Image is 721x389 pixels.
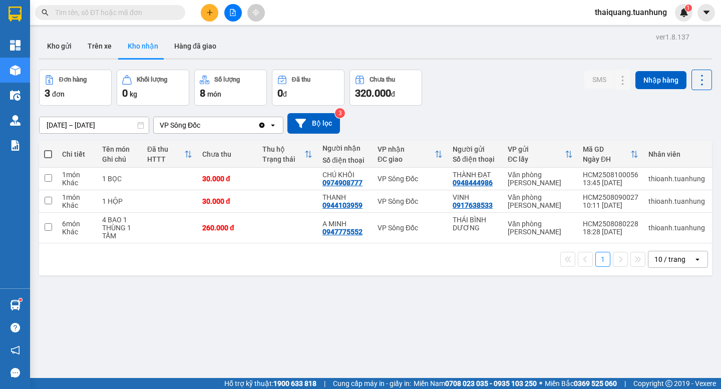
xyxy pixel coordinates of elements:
[269,121,277,129] svg: open
[55,7,173,18] input: Tìm tên, số ĐT hoặc mã đơn
[258,121,266,129] svg: Clear value
[322,144,368,152] div: Người nhận
[287,113,340,134] button: Bộ lọc
[648,175,705,183] div: thioanh.tuanhung
[201,4,218,22] button: plus
[349,70,422,106] button: Chưa thu320.000đ
[257,141,317,168] th: Toggle SortBy
[453,171,498,179] div: THÀNH ĐẠT
[453,216,498,232] div: THÁI BÌNH DƯƠNG
[62,228,92,236] div: Khác
[10,115,21,126] img: warehouse-icon
[11,345,20,355] span: notification
[39,70,112,106] button: Đơn hàng3đơn
[102,197,137,205] div: 1 HỘP
[583,171,638,179] div: HCM2508100056
[10,140,21,151] img: solution-icon
[10,90,21,101] img: warehouse-icon
[453,155,498,163] div: Số điện thoại
[147,145,184,153] div: Đã thu
[324,378,325,389] span: |
[11,323,20,332] span: question-circle
[391,90,395,98] span: đ
[335,108,345,118] sup: 3
[45,87,50,99] span: 3
[202,150,252,158] div: Chưa thu
[137,76,167,83] div: Khối lượng
[102,216,137,240] div: 4 BAO 1 THÙNG 1 TẤM
[122,87,128,99] span: 0
[583,201,638,209] div: 10:11 [DATE]
[42,9,49,16] span: search
[322,220,368,228] div: A MINH
[508,145,565,153] div: VP gửi
[224,378,316,389] span: Hỗ trợ kỹ thuật:
[503,141,578,168] th: Toggle SortBy
[702,8,711,17] span: caret-down
[102,155,137,163] div: Ghi chú
[378,175,443,183] div: VP Sông Đốc
[292,76,310,83] div: Đã thu
[370,76,395,83] div: Chưa thu
[587,6,675,19] span: thaiquang.tuanhung
[322,156,368,164] div: Số điện thoại
[378,155,435,163] div: ĐC giao
[202,197,252,205] div: 30.000 đ
[283,90,287,98] span: đ
[147,155,184,163] div: HTTT
[648,150,705,158] div: Nhân viên
[378,224,443,232] div: VP Sông Đốc
[583,155,630,163] div: Ngày ĐH
[654,254,685,264] div: 10 / trang
[229,9,236,16] span: file-add
[453,179,493,187] div: 0948444986
[685,5,692,12] sup: 1
[10,300,21,310] img: warehouse-icon
[273,379,316,387] strong: 1900 633 818
[252,9,259,16] span: aim
[545,378,617,389] span: Miền Bắc
[19,298,22,301] sup: 1
[224,4,242,22] button: file-add
[10,40,21,51] img: dashboard-icon
[453,193,498,201] div: VINH
[322,171,368,179] div: CHÚ KHÔI
[62,193,92,201] div: 1 món
[322,179,363,187] div: 0974908777
[595,252,610,267] button: 1
[648,224,705,232] div: thioanh.tuanhung
[378,197,443,205] div: VP Sông Đốc
[635,71,686,89] button: Nhập hàng
[62,179,92,187] div: Khác
[272,70,344,106] button: Đã thu0đ
[194,70,267,106] button: Số lượng8món
[214,76,240,83] div: Số lượng
[262,155,304,163] div: Trạng thái
[130,90,137,98] span: kg
[624,378,626,389] span: |
[11,368,20,377] span: message
[117,70,189,106] button: Khối lượng0kg
[10,65,21,76] img: warehouse-icon
[40,117,149,133] input: Select a date range.
[62,201,92,209] div: Khác
[160,120,200,130] div: VP Sông Đốc
[62,150,92,158] div: Chi tiết
[62,171,92,179] div: 1 món
[333,378,411,389] span: Cung cấp máy in - giấy in:
[584,71,614,89] button: SMS
[322,193,368,201] div: THANH
[355,87,391,99] span: 320.000
[322,201,363,209] div: 0944103959
[508,220,573,236] div: Văn phòng [PERSON_NAME]
[373,141,448,168] th: Toggle SortBy
[697,4,715,22] button: caret-down
[322,228,363,236] div: 0947775552
[508,171,573,187] div: Văn phòng [PERSON_NAME]
[445,379,537,387] strong: 0708 023 035 - 0935 103 250
[277,87,283,99] span: 0
[52,90,65,98] span: đơn
[574,379,617,387] strong: 0369 525 060
[656,32,689,43] div: ver 1.8.137
[578,141,643,168] th: Toggle SortBy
